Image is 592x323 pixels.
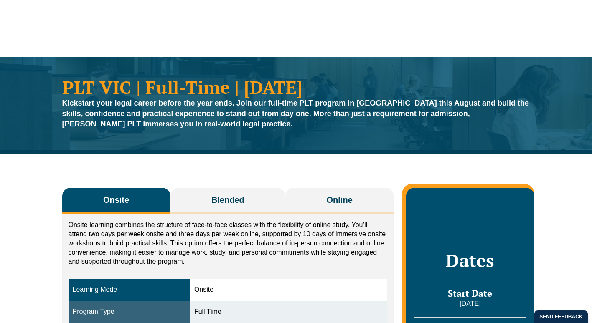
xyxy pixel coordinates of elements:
[194,285,383,295] div: Onsite
[327,194,353,206] span: Online
[62,99,529,128] strong: Kickstart your legal career before the year ends. Join our full-time PLT program in [GEOGRAPHIC_D...
[194,307,383,317] div: Full Time
[73,285,186,295] div: Learning Mode
[73,307,186,317] div: Program Type
[211,194,244,206] span: Blended
[69,220,388,266] p: Onsite learning combines the structure of face-to-face classes with the flexibility of online stu...
[414,250,526,271] h2: Dates
[448,287,492,299] span: Start Date
[414,299,526,308] p: [DATE]
[103,194,129,206] span: Onsite
[62,78,530,96] h1: PLT VIC | Full-Time | [DATE]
